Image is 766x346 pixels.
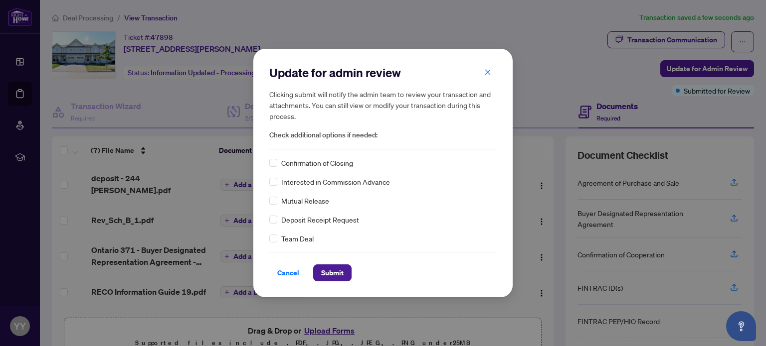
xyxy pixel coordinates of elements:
span: Confirmation of Closing [281,157,353,168]
span: Submit [321,265,344,281]
button: Submit [313,264,352,281]
span: Deposit Receipt Request [281,214,359,225]
button: Cancel [269,264,307,281]
span: Mutual Release [281,195,329,206]
span: Cancel [277,265,299,281]
h2: Update for admin review [269,65,497,81]
span: Check additional options if needed: [269,129,497,141]
button: Open asap [726,311,756,341]
h5: Clicking submit will notify the admin team to review your transaction and attachments. You can st... [269,89,497,121]
span: Interested in Commission Advance [281,176,390,187]
span: Team Deal [281,233,314,244]
span: close [484,69,491,76]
